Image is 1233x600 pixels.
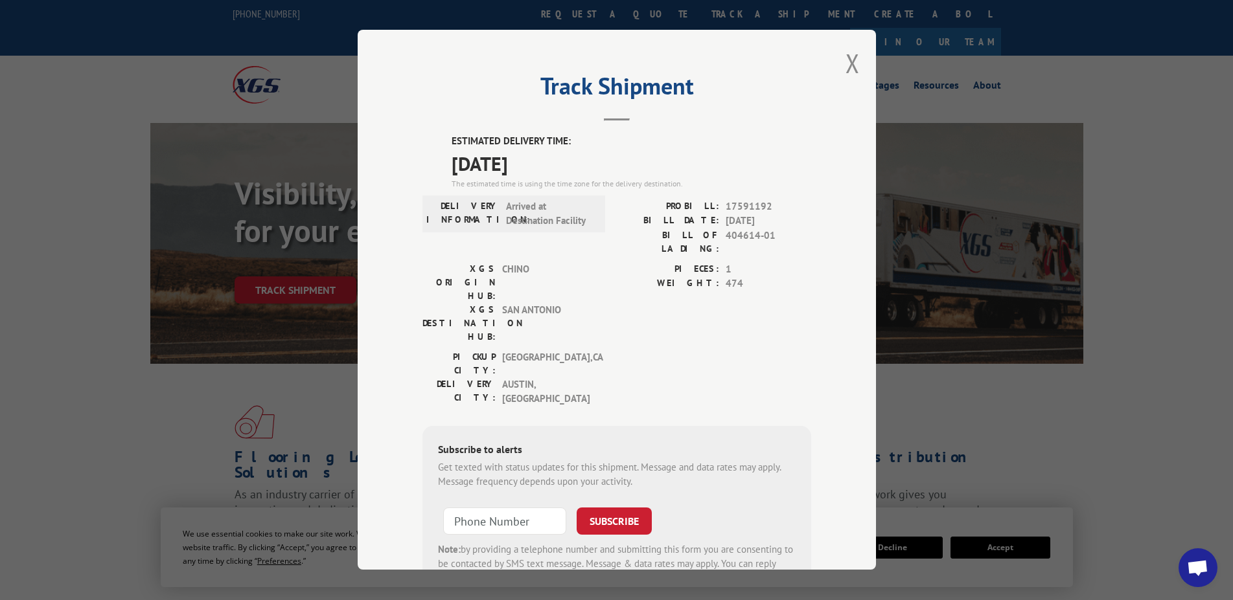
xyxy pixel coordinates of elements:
[1179,548,1217,587] a: Open chat
[726,262,811,277] span: 1
[617,199,719,214] label: PROBILL:
[443,507,566,535] input: Phone Number
[438,542,796,586] div: by providing a telephone number and submitting this form you are consenting to be contacted by SM...
[422,262,496,303] label: XGS ORIGIN HUB:
[502,303,590,344] span: SAN ANTONIO
[438,441,796,460] div: Subscribe to alerts
[617,262,719,277] label: PIECES:
[726,228,811,256] span: 404614-01
[422,350,496,377] label: PICKUP CITY:
[502,377,590,406] span: AUSTIN , [GEOGRAPHIC_DATA]
[617,214,719,228] label: BILL DATE:
[422,77,811,102] h2: Track Shipment
[452,134,811,149] label: ESTIMATED DELIVERY TIME:
[502,350,590,377] span: [GEOGRAPHIC_DATA] , CA
[452,149,811,178] span: [DATE]
[506,199,593,228] span: Arrived at Destination Facility
[422,377,496,406] label: DELIVERY CITY:
[502,262,590,303] span: CHINO
[438,460,796,489] div: Get texted with status updates for this shipment. Message and data rates may apply. Message frequ...
[577,507,652,535] button: SUBSCRIBE
[426,199,500,228] label: DELIVERY INFORMATION:
[846,46,860,80] button: Close modal
[422,303,496,344] label: XGS DESTINATION HUB:
[452,178,811,190] div: The estimated time is using the time zone for the delivery destination.
[438,543,461,555] strong: Note:
[617,276,719,291] label: WEIGHT:
[726,199,811,214] span: 17591192
[617,228,719,256] label: BILL OF LADING:
[726,214,811,228] span: [DATE]
[726,276,811,291] span: 474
